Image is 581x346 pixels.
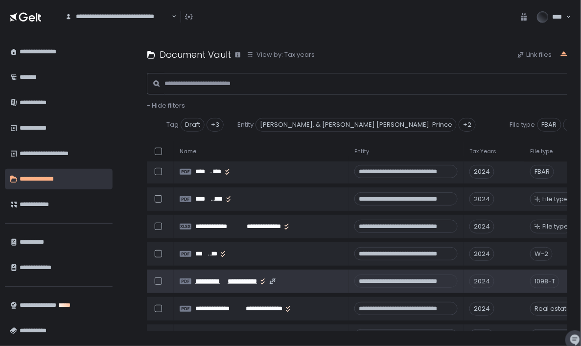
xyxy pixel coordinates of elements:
span: [PERSON_NAME]. & [PERSON_NAME] [PERSON_NAME]. Prince [256,118,457,132]
button: View by: Tax years [247,50,315,59]
div: +2 [459,118,476,132]
span: File type [542,222,568,231]
div: FBAR [530,165,554,179]
input: Search for option [65,21,171,31]
span: Tag [166,120,179,129]
div: 2024 [469,247,494,261]
button: Link files [517,50,552,59]
span: Entity [237,120,254,129]
span: File type [542,195,568,204]
div: W-2 [530,247,553,261]
span: Tax Years [469,148,496,155]
div: 2024 [469,302,494,316]
div: 2024 [469,192,494,206]
span: Name [180,148,196,155]
span: File type [510,120,535,129]
span: Draft [181,118,205,132]
h1: Document Vault [160,48,231,61]
div: 2024 [469,329,494,343]
button: - Hide filters [147,101,185,110]
div: 2024 [469,275,494,288]
div: 2024 [469,220,494,233]
div: 2024 [469,165,494,179]
span: File type [530,148,553,155]
span: FBAR [537,118,561,132]
span: Entity [354,148,369,155]
div: Search for option [59,7,177,27]
div: +3 [207,118,224,132]
div: 1098-T [530,275,559,288]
